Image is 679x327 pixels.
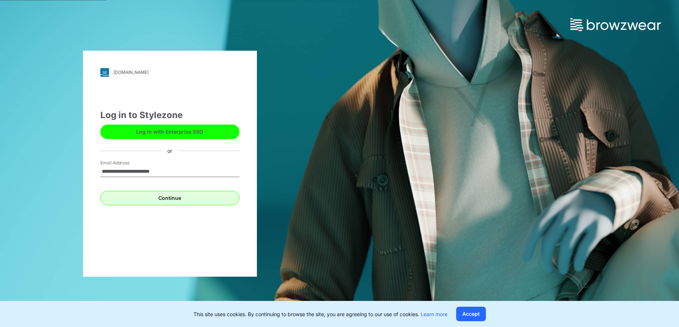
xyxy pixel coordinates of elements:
div: [DOMAIN_NAME] [113,70,149,75]
a: Learn more [421,311,447,317]
a: [DOMAIN_NAME] [100,68,239,77]
button: Accept [456,307,486,321]
div: or [162,147,178,155]
div: Log in to Stylezone [100,109,239,122]
button: Log in with Enterprise SSO [100,125,239,139]
label: Email Address [100,160,151,166]
img: browzwear-logo.73288ffb.svg [570,18,661,31]
img: svg+xml;base64,PHN2ZyB3aWR0aD0iMjgiIGhlaWdodD0iMjgiIHZpZXdCb3g9IjAgMCAyOCAyOCIgZmlsbD0ibm9uZSIgeG... [100,68,109,77]
button: Continue [100,191,239,205]
p: This site uses cookies. By continuing to browse the site, you are agreeing to our use of cookies. [193,310,447,318]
